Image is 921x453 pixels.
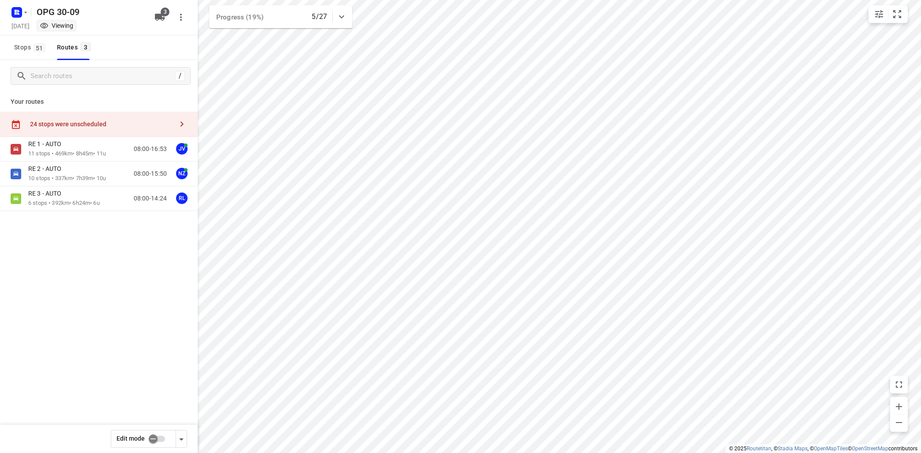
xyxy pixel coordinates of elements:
[117,435,145,442] span: Edit mode
[28,174,106,183] p: 10 stops • 337km • 7h39m • 10u
[28,189,67,197] p: RE 3 - AUTO
[870,5,888,23] button: Map settings
[852,445,888,452] a: OpenStreetMap
[312,11,327,22] p: 5/27
[30,121,173,128] div: 24 stops were unscheduled
[30,69,175,83] input: Search routes
[134,194,167,203] p: 08:00-14:24
[80,42,91,51] span: 3
[814,445,848,452] a: OpenMapTiles
[175,71,185,81] div: /
[28,140,67,148] p: RE 1 - AUTO
[28,165,67,173] p: RE 2 - AUTO
[868,5,908,23] div: small contained button group
[11,97,187,106] p: Your routes
[28,199,100,208] p: 6 stops • 392km • 6h24m • 6u
[134,144,167,154] p: 08:00-16:53
[747,445,771,452] a: Routetitan
[176,433,187,444] div: Driver app settings
[729,445,917,452] li: © 2025 , © , © © contributors
[161,8,169,16] span: 3
[778,445,808,452] a: Stadia Maps
[151,8,169,26] button: 3
[40,21,73,30] div: You are currently in view mode. To make any changes, go to edit project.
[14,42,48,53] span: Stops
[209,5,352,28] div: Progress (19%)5/27
[172,8,190,26] button: More
[216,13,263,21] span: Progress (19%)
[28,150,106,158] p: 11 stops • 469km • 8h45m • 11u
[134,169,167,178] p: 08:00-15:50
[57,42,94,53] div: Routes
[34,43,45,52] span: 51
[888,5,906,23] button: Fit zoom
